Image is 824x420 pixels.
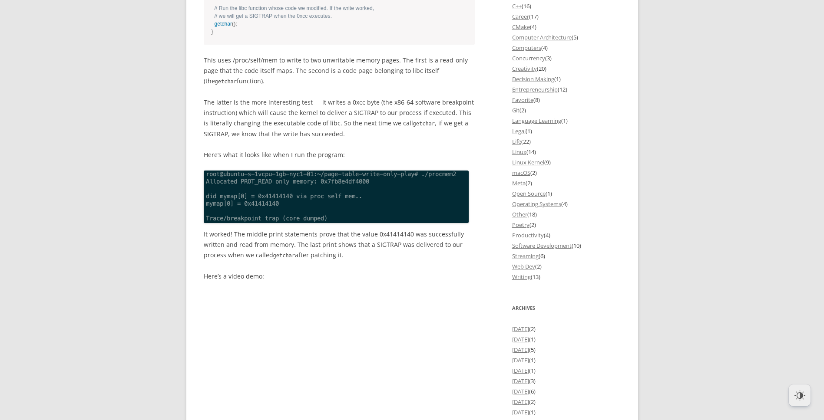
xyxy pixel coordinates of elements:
[232,21,234,27] span: (
[512,261,621,272] li: (2)
[512,345,621,355] li: (5)
[512,272,621,282] li: (13)
[512,273,531,281] a: Writing
[512,54,545,62] a: Concurrency
[512,32,621,43] li: (5)
[512,365,621,376] li: (1)
[512,210,527,218] a: Other
[512,346,529,354] a: [DATE]
[512,251,621,261] li: (6)
[512,230,621,240] li: (4)
[512,325,529,333] a: [DATE]
[512,2,522,10] a: C++
[512,106,520,114] a: Git
[512,356,529,364] a: [DATE]
[512,367,529,374] a: [DATE]
[204,55,475,87] p: This uses /proc/self/mem to write to two unwritable memory pages. The first is a read-only page t...
[512,355,621,365] li: (1)
[512,188,621,199] li: (1)
[512,324,621,334] li: (2)
[512,96,533,104] a: Favorite
[512,147,621,157] li: (14)
[214,21,232,27] span: getchar
[413,121,435,127] code: getchar
[512,303,621,313] h3: Archives
[512,1,621,11] li: (16)
[512,262,535,270] a: Web Dev
[512,167,621,178] li: (2)
[512,334,621,345] li: (1)
[512,95,621,105] li: (8)
[512,115,621,126] li: (1)
[512,190,546,197] a: Open Source
[204,97,475,139] p: The latter is the more interesting test — it writes a 0xcc byte (the x86-64 software breakpoint i...
[512,387,529,395] a: [DATE]
[512,242,572,249] a: Software Development
[214,13,332,19] span: // we will get a SIGTRAP when the 0xcc executes.
[512,85,558,93] a: Entrepreneurship
[512,22,621,32] li: (4)
[512,84,621,95] li: (12)
[512,44,541,52] a: Computers
[512,220,621,230] li: (2)
[512,376,621,386] li: (3)
[512,105,621,115] li: (2)
[512,386,621,397] li: (6)
[512,43,621,53] li: (4)
[512,398,529,406] a: [DATE]
[512,335,529,343] a: [DATE]
[512,200,561,208] a: Operating Systems
[512,33,572,41] a: Computer Architecture
[512,178,621,188] li: (2)
[512,136,621,147] li: (22)
[512,148,526,156] a: Linux
[512,63,621,74] li: (20)
[512,75,554,83] a: Decision Making
[512,199,621,209] li: (4)
[512,179,526,187] a: Meta
[512,377,529,385] a: [DATE]
[512,117,561,125] a: Language Learning
[512,397,621,407] li: (2)
[204,229,475,261] p: It worked! The middle print statements prove that the value 0x41414140 was successfully written a...
[273,253,295,259] code: getchar
[235,21,237,27] span: ;
[215,79,237,85] code: getchar
[204,271,475,282] p: Here’s a video demo:
[204,150,475,160] p: Here’s what it looks like when I run the program:
[512,157,621,167] li: (9)
[214,5,374,11] span: // Run the libc function whose code we modified. If the write worked,
[212,29,213,35] span: }
[512,252,539,260] a: Streaming
[512,240,621,251] li: (10)
[512,408,529,416] a: [DATE]
[512,13,529,20] a: Career
[512,221,529,229] a: Poetry
[512,74,621,84] li: (1)
[512,231,544,239] a: Productivity
[512,65,537,72] a: Creativity
[512,407,621,417] li: (1)
[512,126,621,136] li: (1)
[512,53,621,63] li: (3)
[512,138,521,145] a: Life
[234,21,235,27] span: )
[512,127,526,135] a: Legal
[512,158,544,166] a: Linux Kernel
[512,11,621,22] li: (17)
[512,23,530,31] a: CMake
[512,169,530,177] a: macOS
[512,209,621,220] li: (18)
